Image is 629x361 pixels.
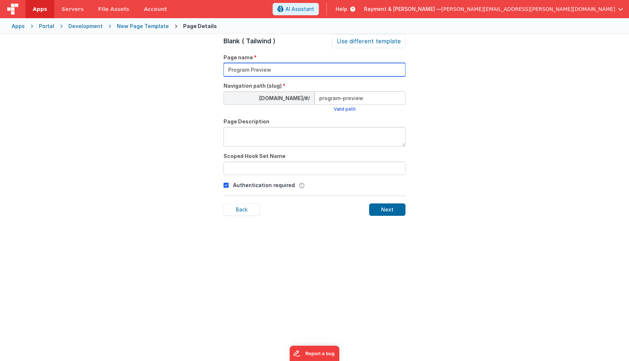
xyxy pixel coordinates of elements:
iframe: Marker.io feedback button [290,346,340,361]
span: Scoped Hook Set Name [223,152,285,160]
span: Apps [33,5,47,13]
button: AI Assistant [273,3,319,15]
span: [PERSON_NAME][EMAIL_ADDRESS][PERSON_NAME][DOMAIN_NAME] [442,5,615,13]
span: Page Description [223,118,269,125]
div: Valid path [334,106,356,112]
button: Rayment & [PERSON_NAME] — [PERSON_NAME][EMAIL_ADDRESS][PERSON_NAME][DOMAIN_NAME] [364,5,623,13]
div: New Page Template [117,23,169,30]
div: Apps [12,23,25,30]
div: Portal [39,23,54,30]
h1: Blank ( Tailwind ) [223,36,276,46]
span: AI Assistant [285,5,314,13]
span: File Assets [98,5,130,13]
div: Page Details [183,23,217,30]
p: Authentication required [233,181,295,189]
span: Servers [62,5,83,13]
span: Help [336,5,347,13]
div: Next [369,203,406,216]
div: Use different template [332,34,406,48]
div: Back [223,203,260,216]
input: Page Name [223,63,406,76]
span: Rayment & [PERSON_NAME] — [364,5,442,13]
div: Development [68,23,103,30]
input: navigation slug [314,91,406,105]
span: Page name [223,54,253,61]
span: Navigation path (slug) [223,82,282,90]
